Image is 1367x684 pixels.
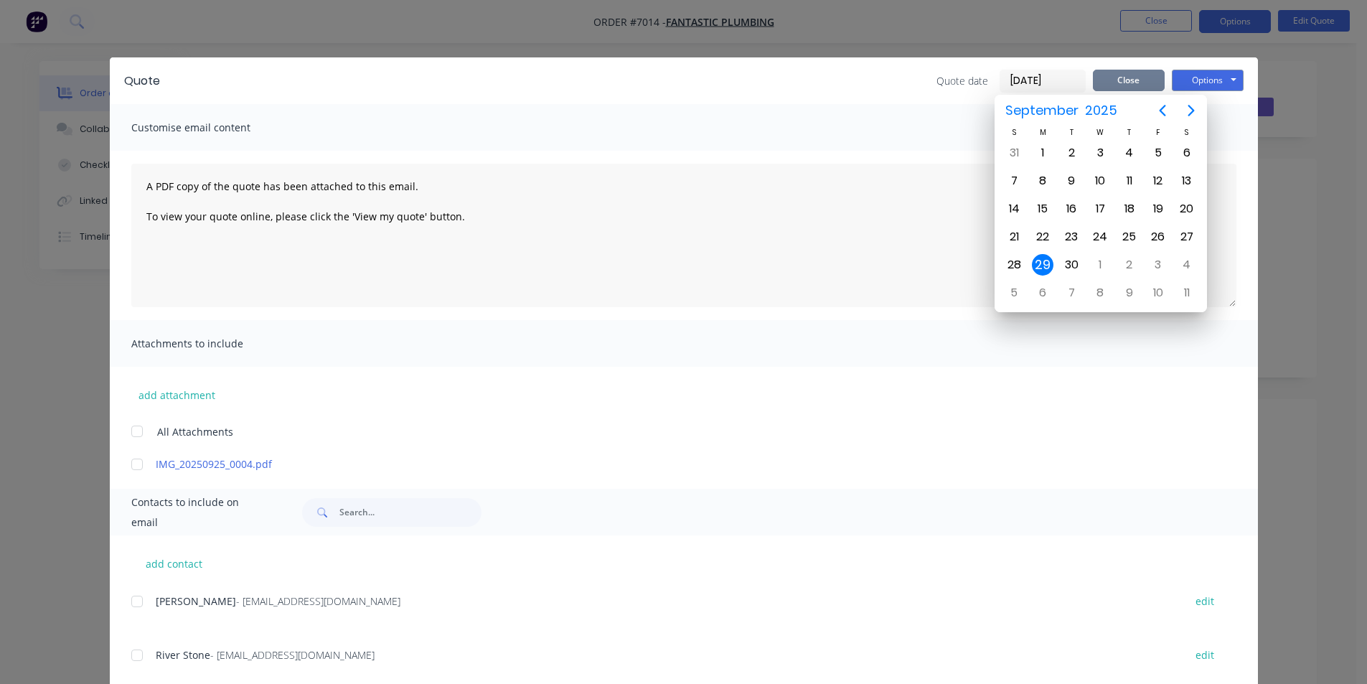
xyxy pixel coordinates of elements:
div: Saturday, October 4, 2025 [1176,254,1198,276]
div: Thursday, September 4, 2025 [1119,142,1140,164]
button: September2025 [996,98,1126,123]
button: edit [1187,591,1223,611]
div: Thursday, September 25, 2025 [1119,226,1140,248]
button: Previous page [1148,96,1177,125]
div: Sunday, September 7, 2025 [1003,170,1025,192]
div: Monday, October 6, 2025 [1032,282,1053,304]
div: Sunday, October 5, 2025 [1003,282,1025,304]
span: Customise email content [131,118,289,138]
div: W [1086,126,1114,139]
div: Tuesday, September 23, 2025 [1061,226,1082,248]
div: Saturday, October 11, 2025 [1176,282,1198,304]
div: Wednesday, September 3, 2025 [1089,142,1111,164]
span: - [EMAIL_ADDRESS][DOMAIN_NAME] [210,648,375,662]
a: IMG_20250925_0004.pdf [156,456,1170,472]
span: Attachments to include [131,334,289,354]
div: Saturday, September 20, 2025 [1176,198,1198,220]
textarea: A PDF copy of the quote has been attached to this email. To view your quote online, please click ... [131,164,1236,307]
div: Wednesday, October 8, 2025 [1089,282,1111,304]
div: T [1057,126,1086,139]
div: Wednesday, September 10, 2025 [1089,170,1111,192]
div: Sunday, September 28, 2025 [1003,254,1025,276]
div: F [1144,126,1173,139]
div: Friday, September 5, 2025 [1147,142,1169,164]
span: River Stone [156,648,210,662]
div: Monday, September 1, 2025 [1032,142,1053,164]
div: Tuesday, September 9, 2025 [1061,170,1082,192]
div: Thursday, September 18, 2025 [1119,198,1140,220]
button: Next page [1177,96,1206,125]
div: Friday, September 26, 2025 [1147,226,1169,248]
div: T [1115,126,1144,139]
div: Friday, October 10, 2025 [1147,282,1169,304]
div: Monday, September 8, 2025 [1032,170,1053,192]
span: Contacts to include on email [131,492,267,533]
div: S [1000,126,1028,139]
div: Today, Monday, September 29, 2025 [1032,254,1053,276]
div: Thursday, September 11, 2025 [1119,170,1140,192]
span: - [EMAIL_ADDRESS][DOMAIN_NAME] [236,594,400,608]
div: Thursday, October 9, 2025 [1119,282,1140,304]
button: Options [1172,70,1244,91]
div: Friday, September 19, 2025 [1147,198,1169,220]
div: Wednesday, September 24, 2025 [1089,226,1111,248]
div: Friday, September 12, 2025 [1147,170,1169,192]
button: Close [1093,70,1165,91]
button: add contact [131,553,217,574]
div: M [1028,126,1057,139]
div: Wednesday, October 1, 2025 [1089,254,1111,276]
div: Tuesday, September 2, 2025 [1061,142,1082,164]
span: All Attachments [157,424,233,439]
div: Sunday, August 31, 2025 [1003,142,1025,164]
div: Quote [124,72,160,90]
div: Tuesday, September 16, 2025 [1061,198,1082,220]
div: Wednesday, September 17, 2025 [1089,198,1111,220]
input: Search... [339,498,481,527]
div: Monday, September 15, 2025 [1032,198,1053,220]
div: Saturday, September 27, 2025 [1176,226,1198,248]
span: [PERSON_NAME] [156,594,236,608]
span: Quote date [936,73,988,88]
div: Saturday, September 6, 2025 [1176,142,1198,164]
span: 2025 [1081,98,1120,123]
div: Thursday, October 2, 2025 [1119,254,1140,276]
div: Tuesday, September 30, 2025 [1061,254,1082,276]
div: S [1173,126,1201,139]
div: Friday, October 3, 2025 [1147,254,1169,276]
span: September [1002,98,1081,123]
div: Sunday, September 21, 2025 [1003,226,1025,248]
div: Saturday, September 13, 2025 [1176,170,1198,192]
button: edit [1187,645,1223,665]
div: Tuesday, October 7, 2025 [1061,282,1082,304]
div: Monday, September 22, 2025 [1032,226,1053,248]
div: Sunday, September 14, 2025 [1003,198,1025,220]
button: add attachment [131,384,222,406]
